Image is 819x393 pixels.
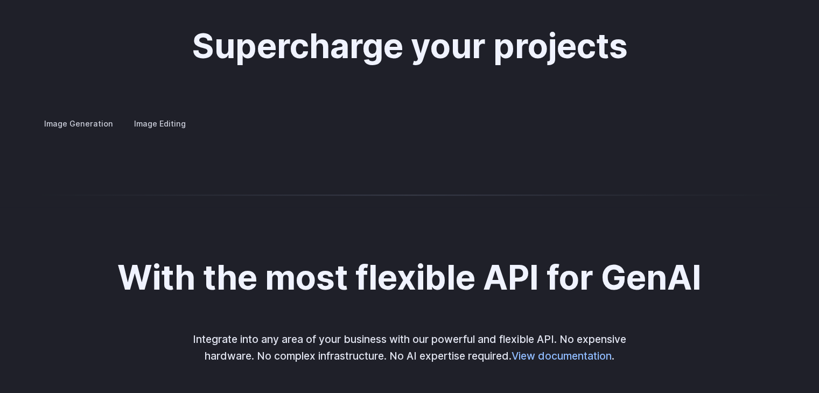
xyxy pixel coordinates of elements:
h2: Supercharge your projects [192,27,628,65]
p: Integrate into any area of your business with our powerful and flexible API. No expensive hardwar... [186,331,634,363]
a: View documentation [512,349,612,362]
label: Image Editing [125,114,195,132]
label: Image Generation [35,114,122,132]
h2: With the most flexible API for GenAI [117,259,702,296]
